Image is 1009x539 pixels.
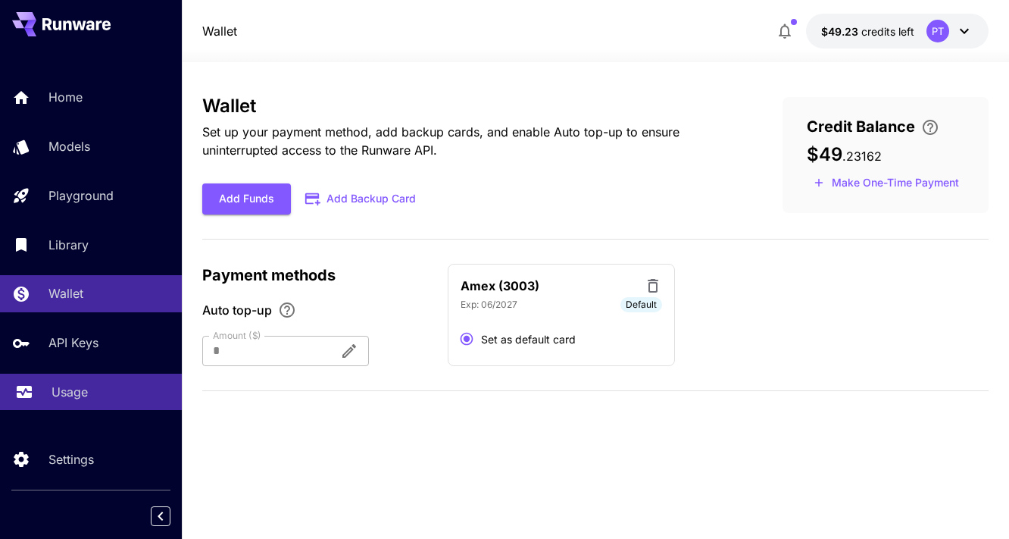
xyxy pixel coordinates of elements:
[291,184,432,214] button: Add Backup Card
[915,118,945,136] button: Enter your card details and choose an Auto top-up amount to avoid service interruptions. We'll au...
[202,123,733,159] p: Set up your payment method, add backup cards, and enable Auto top-up to ensure uninterrupted acce...
[807,115,915,138] span: Credit Balance
[461,277,539,295] p: Amex (3003)
[481,331,576,347] span: Set as default card
[48,236,89,254] p: Library
[48,284,83,302] p: Wallet
[926,20,949,42] div: PT
[461,298,517,312] p: Exp: 06/2027
[202,264,430,287] p: Payment methods
[48,334,98,352] p: API Keys
[807,143,842,165] span: $49
[151,506,170,526] button: Collapse sidebar
[213,329,261,342] label: Amount ($)
[202,301,272,319] span: Auto top-up
[162,503,182,530] div: Collapse sidebar
[202,22,237,40] nav: breadcrumb
[48,88,83,106] p: Home
[202,96,733,117] h3: Wallet
[52,383,88,401] p: Usage
[806,14,989,49] button: $49.23162PT
[842,149,882,164] span: . 23162
[821,24,914,39] div: $49.23162
[48,137,90,155] p: Models
[861,25,914,38] span: credits left
[807,171,966,195] button: Make a one-time, non-recurring payment
[620,298,662,312] span: Default
[48,450,94,468] p: Settings
[821,25,861,38] span: $49.23
[202,183,291,215] button: Add Funds
[272,301,302,319] button: Enable Auto top-up to ensure uninterrupted service. We'll automatically bill the chosen amount wh...
[48,186,114,205] p: Playground
[202,22,237,40] a: Wallet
